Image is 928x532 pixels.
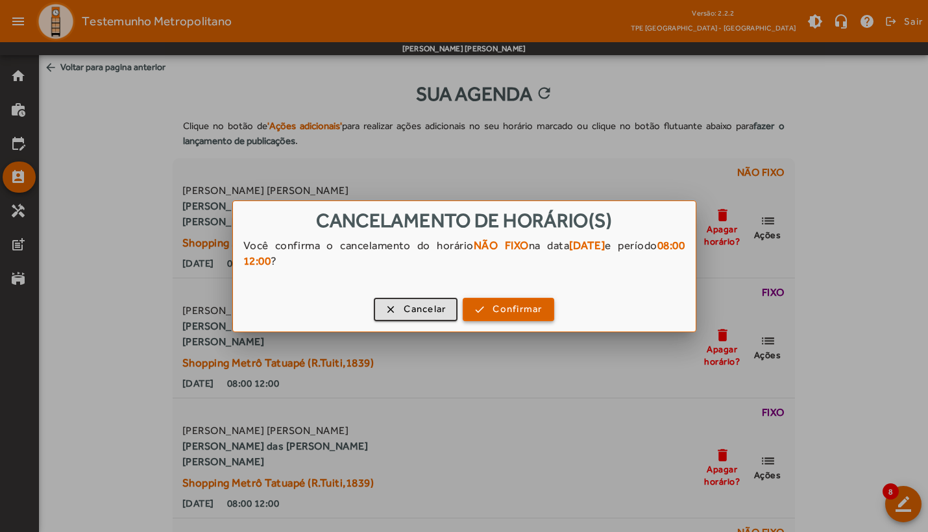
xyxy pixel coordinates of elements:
strong: 08:00 12:00 [243,239,685,267]
span: Cancelar [404,302,446,317]
button: Confirmar [463,298,554,321]
span: Cancelamento de horário(s) [316,209,612,232]
button: Cancelar [374,298,458,321]
strong: [DATE] [569,239,605,252]
strong: NÃO FIXO [474,239,529,252]
div: Você confirma o cancelamento do horário na data e período ? [233,237,696,282]
span: Confirmar [493,302,542,317]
